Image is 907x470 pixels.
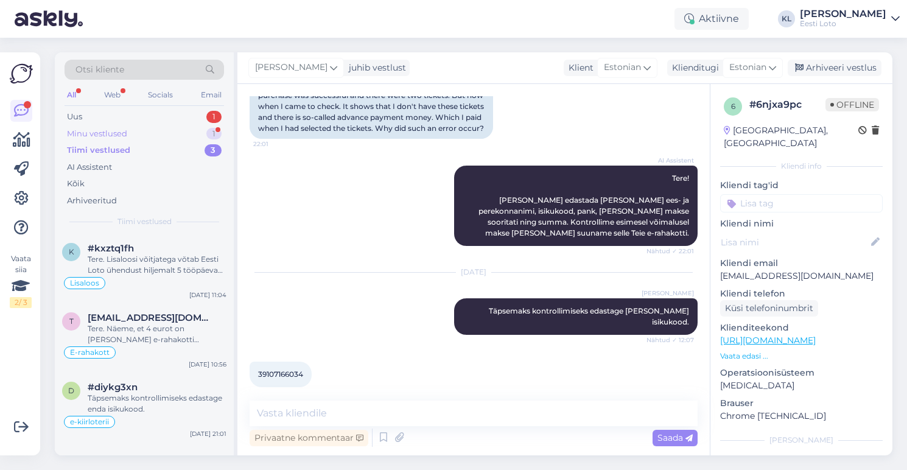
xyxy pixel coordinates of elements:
[205,144,222,156] div: 3
[253,388,299,397] span: 12:11
[67,195,117,207] div: Arhiveeritud
[720,453,883,466] p: Märkmed
[88,393,226,415] div: Täpsemaks kontrollimiseks edastage enda isikukood.
[250,267,698,278] div: [DATE]
[657,432,693,443] span: Saada
[720,300,818,317] div: Küsi telefoninumbrit
[10,253,32,308] div: Vaata siia
[724,124,858,150] div: [GEOGRAPHIC_DATA], [GEOGRAPHIC_DATA]
[720,367,883,379] p: Operatsioonisüsteem
[206,111,222,123] div: 1
[778,10,795,27] div: KL
[255,61,327,74] span: [PERSON_NAME]
[667,61,719,74] div: Klienditugi
[800,9,900,29] a: [PERSON_NAME]Eesti Loto
[189,360,226,369] div: [DATE] 10:56
[720,194,883,212] input: Lisa tag
[720,335,816,346] a: [URL][DOMAIN_NAME]
[344,61,406,74] div: juhib vestlust
[564,61,594,74] div: Klient
[258,370,303,379] span: 39107166034
[10,297,32,308] div: 2 / 3
[720,217,883,230] p: Kliendi nimi
[749,97,825,112] div: # 6njxa9pc
[70,418,109,426] span: e-kiirloterii
[68,386,74,395] span: d
[70,279,99,287] span: Lisaloos
[720,321,883,334] p: Klienditeekond
[720,270,883,282] p: [EMAIL_ADDRESS][DOMAIN_NAME]
[720,179,883,192] p: Kliendi tag'id
[731,102,735,111] span: 6
[88,312,214,323] span: taunoe30@gmail.com
[720,287,883,300] p: Kliendi telefon
[720,351,883,362] p: Vaata edasi ...
[788,60,881,76] div: Arhiveeri vestlus
[720,379,883,392] p: [MEDICAL_DATA]
[825,98,879,111] span: Offline
[69,247,74,256] span: k
[721,236,869,249] input: Lisa nimi
[102,87,123,103] div: Web
[206,128,222,140] div: 1
[145,87,175,103] div: Socials
[642,289,694,298] span: [PERSON_NAME]
[646,247,694,256] span: Nähtud ✓ 22:01
[75,63,124,76] span: Otsi kliente
[800,19,886,29] div: Eesti Loto
[489,306,691,326] span: Täpsemaks kontrollimiseks edastage [PERSON_NAME] isikukood.
[253,139,299,149] span: 22:01
[250,74,493,139] div: Hello. I bought 2 bingo tickets 10.09 . It showed that my purchase was successful and there were ...
[88,254,226,276] div: Tere. Lisaloosi võitjatega võtab Eesti Loto ühendust hiljemalt 5 tööpäeva jooksul pärast lisaloos...
[250,430,368,446] div: Privaatne kommentaar
[88,382,138,393] span: #diykg3xn
[604,61,641,74] span: Estonian
[720,161,883,172] div: Kliendi info
[190,429,226,438] div: [DATE] 21:01
[67,111,82,123] div: Uus
[70,349,110,356] span: E-rahakott
[674,8,749,30] div: Aktiivne
[67,178,85,190] div: Kõik
[67,128,127,140] div: Minu vestlused
[720,435,883,446] div: [PERSON_NAME]
[10,62,33,85] img: Askly Logo
[198,87,224,103] div: Email
[67,161,112,174] div: AI Assistent
[720,257,883,270] p: Kliendi email
[720,410,883,423] p: Chrome [TECHNICAL_ID]
[88,243,134,254] span: #kxztq1fh
[69,317,74,326] span: t
[729,61,766,74] span: Estonian
[67,144,130,156] div: Tiimi vestlused
[65,87,79,103] div: All
[800,9,886,19] div: [PERSON_NAME]
[720,397,883,410] p: Brauser
[189,290,226,300] div: [DATE] 11:04
[646,335,694,345] span: Nähtud ✓ 12:07
[117,216,172,227] span: Tiimi vestlused
[648,156,694,165] span: AI Assistent
[88,323,226,345] div: Tere. Näeme, et 4 eurot on [PERSON_NAME] e-rahakotti laekunud. Palun täpsustage, kas tegite veel ...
